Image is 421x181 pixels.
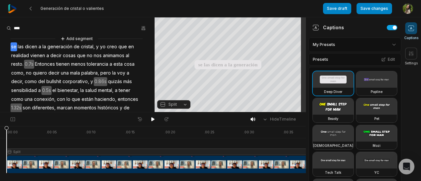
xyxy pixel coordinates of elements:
[34,60,56,69] span: Entonces
[56,103,73,112] span: marcan
[106,42,118,51] span: creo
[56,95,66,104] span: con
[38,42,42,51] span: a
[119,103,123,112] span: y
[8,4,17,13] img: reap
[405,48,418,66] button: Settings
[118,42,128,51] span: que
[11,69,25,78] span: como,
[100,69,111,78] span: pero
[94,95,117,104] span: haciendo,
[86,51,93,60] span: no
[93,51,102,60] span: nos
[11,103,22,112] span: 1.32s
[40,6,104,11] span: Generación de cristal o valientes
[73,103,97,112] span: momentos
[123,77,133,86] span: más
[66,95,71,104] span: lo
[86,60,109,69] span: tolerancia
[52,86,57,95] span: el
[405,61,418,66] span: Settings
[260,114,298,124] button: HideTimeline
[374,170,379,175] h3: YC
[81,69,100,78] span: palabra,
[30,51,46,60] span: vienen
[94,77,107,86] span: 0.86s
[123,60,135,69] span: cosa
[70,60,86,69] span: menos
[56,60,70,69] span: tienen
[73,42,80,51] span: de
[109,60,113,69] span: a
[404,22,418,40] button: Captions
[374,116,379,121] h3: Pet
[71,95,81,104] span: que
[107,77,123,86] span: quizás
[24,95,33,104] span: una
[60,69,69,78] span: una
[57,86,80,95] span: bienestar,
[371,89,383,94] h3: Popline
[37,77,46,86] span: del
[128,42,135,51] span: en
[37,86,41,95] span: a
[123,103,130,112] span: de
[325,170,341,175] h3: Tech Talk
[80,86,85,95] span: la
[323,3,351,14] button: Save draft
[80,42,95,51] span: cristal,
[31,103,56,112] span: diferentes,
[50,51,62,60] span: decir
[113,60,123,69] span: esta
[11,42,17,51] span: se
[32,69,48,78] span: quiero
[46,51,50,60] span: a
[373,143,381,148] h3: Mozi
[47,42,73,51] span: generación
[324,89,342,94] h3: Deep Diver
[69,69,81,78] span: mala
[24,77,37,86] span: como
[111,69,116,78] span: la
[125,51,130,60] span: al
[118,86,131,95] span: tener
[46,77,62,86] span: bullshit
[102,51,125,60] span: animamos
[33,95,56,104] span: conexión,
[157,100,190,109] button: Split
[328,116,338,121] h3: Beasty
[81,95,94,104] span: están
[76,51,86,60] span: que
[59,35,94,42] button: Add segment
[114,86,118,95] span: a
[309,53,401,66] div: Presets
[24,42,38,51] span: dicen
[11,51,30,60] span: realidad
[11,86,37,95] span: sensibilidad
[22,103,31,112] span: son
[312,24,344,31] div: Captions
[116,69,126,78] span: voy
[42,42,47,51] span: la
[11,95,24,104] span: como
[97,86,114,95] span: mental,
[97,103,119,112] span: históricos
[357,3,392,14] button: Save changes
[99,42,106,51] span: yo
[379,55,397,64] button: Edit
[11,77,24,86] span: decir,
[85,86,97,95] span: salud
[117,95,139,104] span: entonces
[48,69,60,78] span: decir
[95,42,99,51] span: y
[41,86,52,95] span: 0.5s
[25,69,32,78] span: no
[90,77,94,86] span: y
[24,60,34,69] span: 0.7s
[168,102,177,107] span: Split
[309,37,401,52] div: My Presets
[313,143,353,148] h3: [DEMOGRAPHIC_DATA]
[11,60,24,69] span: resto.
[62,51,76,60] span: cosas
[62,77,90,86] span: corporativo,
